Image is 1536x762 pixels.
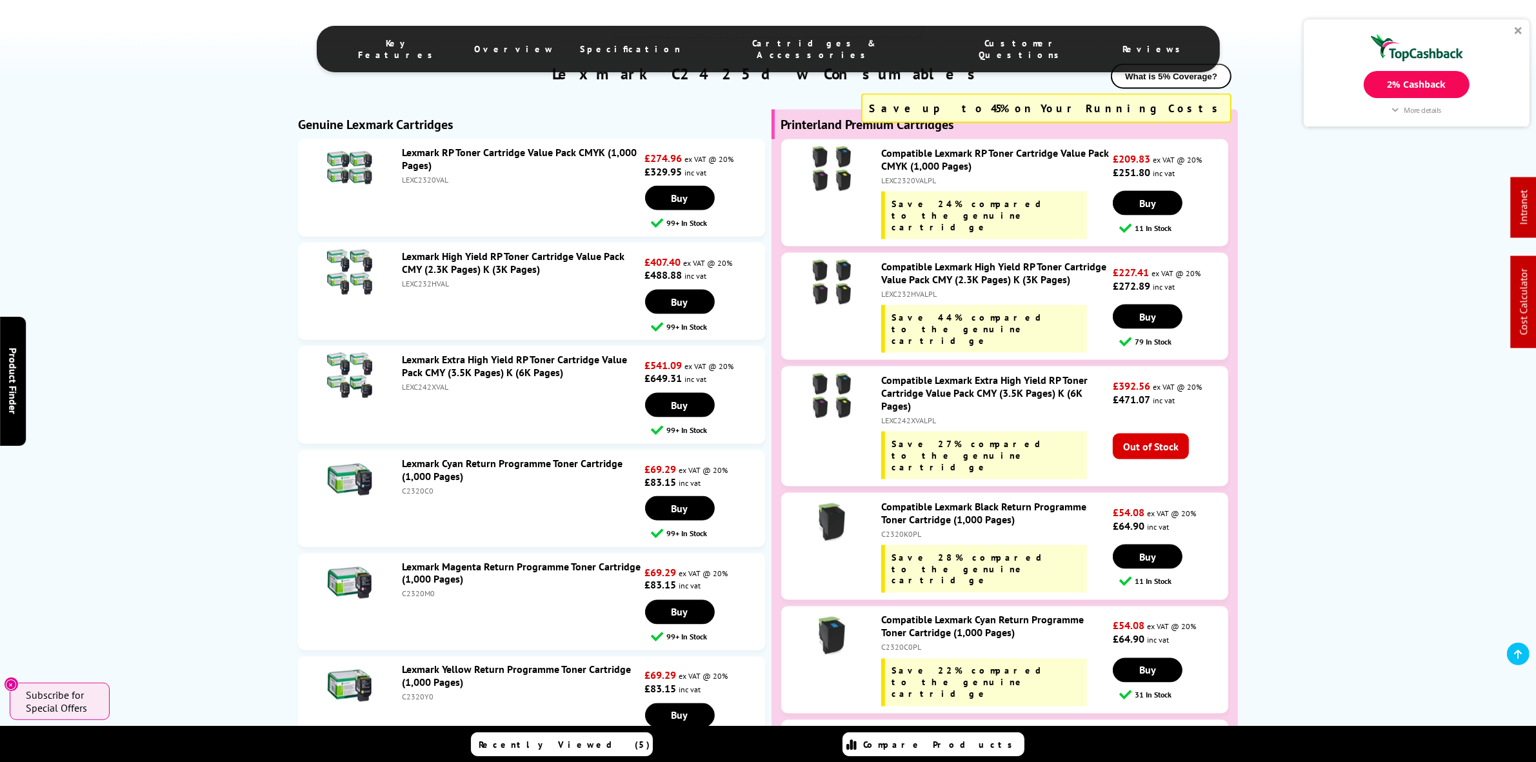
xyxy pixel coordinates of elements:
span: Buy [1139,197,1156,210]
div: C2320Y0 [402,692,642,702]
a: Compatible Lexmark Cyan Return Programme Toner Cartridge (1,000 Pages) [881,614,1084,639]
strong: £54.08 [1113,506,1144,519]
span: ex VAT @ 20% [1153,155,1202,165]
span: inc vat [679,581,701,591]
span: Buy [672,606,688,619]
span: Save 28% compared to the genuine cartridge [892,552,1055,587]
span: Save 24% compared to the genuine cartridge [892,198,1054,233]
div: C2320C0 [402,486,642,496]
a: Lexmark Cyan Return Programme Toner Cartridge (1,000 Pages) [402,457,623,483]
span: ex VAT @ 20% [1153,382,1202,392]
span: Customer Questions [948,37,1097,61]
span: Save 27% compared to the genuine cartridge [892,438,1053,473]
img: Compatible Lexmark RP Toner Cartridge Value Pack CMYK (1,000 Pages) [809,146,854,192]
span: inc vat [679,685,701,695]
strong: £69.29 [645,669,677,682]
strong: £64.90 [1113,633,1144,646]
span: Buy [672,296,688,308]
div: LEXC242XVAL [402,382,642,392]
a: Compare Products [843,732,1024,756]
span: ex VAT @ 20% [679,568,728,578]
span: Buy [672,399,688,412]
strong: £69.29 [645,463,677,476]
span: Product Finder [6,348,19,414]
img: Compatible Lexmark High Yield RP Toner Cartridge Value Pack CMY (2.3K Pages) K (3K Pages) [809,260,854,305]
div: LEXC242XVALPL [881,416,1110,425]
span: inc vat [1153,168,1175,178]
strong: £54.08 [1113,619,1144,632]
div: 99+ In Stock [652,217,765,229]
span: inc vat [1147,522,1169,532]
div: C2320K0PL [881,529,1110,539]
div: C2320M0 [402,589,642,599]
strong: £488.88 [645,268,683,281]
strong: £392.56 [1113,379,1150,392]
div: 99+ In Stock [652,321,765,333]
div: 11 In Stock [1119,222,1228,234]
span: Save 44% compared to the genuine cartridge [892,312,1054,346]
strong: £64.90 [1113,519,1144,532]
a: Compatible Lexmark Extra High Yield RP Toner Cartridge Value Pack CMY (3.5K Pages) K (6K Pages) [881,374,1088,412]
span: ex VAT @ 20% [685,154,734,164]
span: ex VAT @ 20% [679,465,728,475]
strong: £471.07 [1113,393,1150,406]
a: Compatible Lexmark Black Return Programme Toner Cartridge (1,000 Pages) [881,500,1086,526]
strong: £251.80 [1113,166,1150,179]
a: Lexmark RP Toner Cartridge Value Pack CMYK (1,000 Pages) [402,146,637,172]
div: LEXC232HVALPL [881,289,1110,299]
span: Subscribe for Special Offers [26,688,97,714]
span: Cartridges & Accessories [706,37,922,61]
div: LEXC2320VALPL [881,175,1110,185]
strong: £209.83 [1113,152,1150,165]
a: Lexmark Extra High Yield RP Toner Cartridge Value Pack CMY (3.5K Pages) K (6K Pages) [402,353,627,379]
div: 11 In Stock [1119,576,1228,588]
a: Cost Calculator [1517,269,1530,336]
strong: £649.31 [645,372,683,385]
div: 31 In Stock [1119,689,1228,701]
span: Out of Stock [1113,434,1189,459]
img: Compatible Lexmark Black Return Programme Toner Cartridge (1,000 Pages) [809,500,854,545]
a: Compatible Lexmark RP Toner Cartridge Value Pack CMYK (1,000 Pages) [881,146,1109,172]
img: Lexmark Extra High Yield RP Toner Cartridge Value Pack CMY (3.5K Pages) K (6K Pages) [327,353,372,398]
a: Intranet [1517,190,1530,225]
div: Save up to 45% on Your Running Costs [861,94,1232,123]
strong: £274.96 [645,152,683,165]
strong: £227.41 [1113,266,1149,279]
div: 99+ In Stock [652,631,765,643]
span: Buy [672,709,688,722]
span: inc vat [685,271,707,281]
b: Genuine Lexmark Cartridges [298,116,453,133]
div: 99+ In Stock [652,424,765,436]
span: inc vat [685,168,707,177]
span: Buy [1139,664,1156,677]
strong: £83.15 [645,579,677,592]
span: Key Features [349,37,449,61]
div: LEXC2320VAL [402,175,642,185]
img: Compatible Lexmark Extra High Yield RP Toner Cartridge Value Pack CMY (3.5K Pages) K (6K Pages) [809,374,854,419]
strong: £541.09 [645,359,683,372]
img: Lexmark RP Toner Cartridge Value Pack CMYK (1,000 Pages) [327,146,372,191]
span: ex VAT @ 20% [1152,268,1201,278]
span: ex VAT @ 20% [1147,622,1196,632]
img: Compatible Lexmark Cyan Return Programme Toner Cartridge (1,000 Pages) [809,614,854,659]
span: Compare Products [864,739,1020,750]
div: C2320C0PL [881,643,1110,652]
strong: £83.15 [645,476,677,488]
span: Buy [672,192,688,205]
span: ex VAT @ 20% [1147,508,1196,518]
strong: £329.95 [645,165,683,178]
span: inc vat [679,478,701,488]
span: inc vat [685,374,707,384]
span: Buy [1139,310,1156,323]
span: Overview [474,43,554,55]
span: Buy [672,502,688,515]
strong: £407.40 [645,256,681,268]
div: 99+ In Stock [652,527,765,539]
a: Recently Viewed (5) [471,732,653,756]
span: Save 22% compared to the genuine cartridge [892,665,1054,700]
span: inc vat [1153,282,1175,292]
div: 79 In Stock [1119,336,1228,348]
span: ex VAT @ 20% [679,672,728,681]
span: Buy [1139,550,1156,563]
span: Specification [580,43,681,55]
